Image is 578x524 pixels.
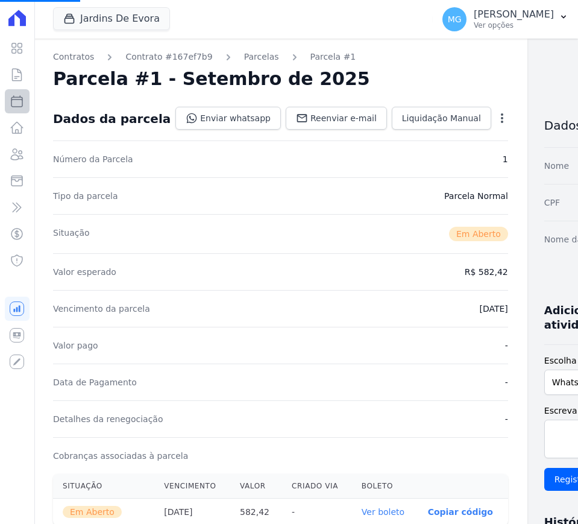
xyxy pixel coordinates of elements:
[53,227,90,241] dt: Situação
[53,112,171,126] div: Dados da parcela
[53,153,133,165] dt: Número da Parcela
[53,266,116,278] dt: Valor esperado
[505,339,508,352] dd: -
[362,507,404,517] a: Ver boleto
[53,7,170,30] button: Jardins De Evora
[433,2,578,36] button: MG [PERSON_NAME] Ver opções
[53,474,154,499] th: Situação
[125,51,212,63] a: Contrato #167ef7b9
[282,474,352,499] th: Criado via
[474,21,554,30] p: Ver opções
[230,474,282,499] th: Valor
[505,376,508,388] dd: -
[175,107,281,130] a: Enviar whatsapp
[53,339,98,352] dt: Valor pago
[505,413,508,425] dd: -
[544,160,569,172] dt: Nome
[428,507,493,517] button: Copiar código
[444,190,508,202] dd: Parcela Normal
[544,197,560,209] dt: CPF
[352,474,418,499] th: Boleto
[53,51,508,63] nav: Breadcrumb
[53,190,118,202] dt: Tipo da parcela
[63,506,122,518] span: Em Aberto
[244,51,279,63] a: Parcelas
[53,376,137,388] dt: Data de Pagamento
[474,8,554,21] p: [PERSON_NAME]
[53,450,188,462] dt: Cobranças associadas à parcela
[402,112,481,124] span: Liquidação Manual
[449,227,508,241] span: Em Aberto
[310,51,356,63] a: Parcela #1
[53,303,150,315] dt: Vencimento da parcela
[154,474,230,499] th: Vencimento
[286,107,387,130] a: Reenviar e-mail
[392,107,491,130] a: Liquidação Manual
[479,303,507,315] dd: [DATE]
[53,51,94,63] a: Contratos
[310,112,377,124] span: Reenviar e-mail
[53,413,163,425] dt: Detalhes da renegociação
[448,15,462,24] span: MG
[465,266,508,278] dd: R$ 582,42
[53,68,370,90] h2: Parcela #1 - Setembro de 2025
[503,153,508,165] dd: 1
